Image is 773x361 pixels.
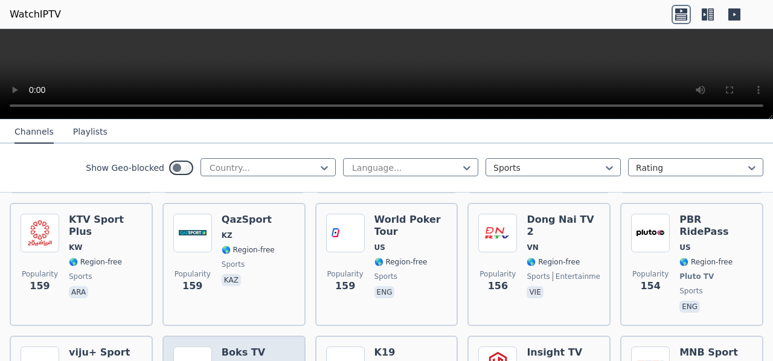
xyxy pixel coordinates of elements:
a: WatchIPTV [10,7,61,22]
span: KZ [222,231,233,240]
span: US [374,243,385,252]
h6: K19 [374,347,428,359]
p: vie [527,286,543,298]
p: eng [374,286,395,298]
button: Playlists [73,121,107,144]
span: 159 [335,279,355,293]
img: PBR RidePass [631,214,670,252]
span: 🌎 Region-free [374,257,428,267]
p: ara [69,286,88,298]
h6: viju+ Sport [69,347,130,359]
span: KW [69,243,83,252]
span: US [679,243,690,252]
span: Popularity [632,269,669,279]
p: eng [679,301,700,313]
button: Channels [14,121,54,144]
img: Dong Nai TV 2 [478,214,517,252]
span: 159 [30,279,50,293]
h6: Dong Nai TV 2 [527,214,600,238]
span: 🌎 Region-free [222,245,275,255]
h6: KTV Sport Plus [69,214,142,238]
span: Popularity [327,269,364,279]
span: entertainment [553,272,608,281]
span: Pluto TV [679,272,714,281]
h6: Boks TV [222,347,275,359]
span: 🌎 Region-free [527,257,580,267]
span: 154 [640,279,660,293]
span: sports [679,286,702,296]
span: 159 [182,279,202,293]
p: kaz [222,274,241,286]
h6: World Poker Tour [374,214,447,238]
span: sports [222,260,245,269]
span: 156 [488,279,508,293]
span: sports [374,272,397,281]
span: sports [69,272,92,281]
span: Popularity [22,269,58,279]
label: Show Geo-blocked [86,162,164,174]
h6: QazSport [222,214,275,226]
h6: MNB Sport [679,347,738,359]
img: World Poker Tour [326,214,365,252]
span: 🌎 Region-free [679,257,733,267]
h6: Insight TV [527,347,582,359]
span: VN [527,243,538,252]
h6: PBR RidePass [679,214,752,238]
span: 🌎 Region-free [69,257,122,267]
span: Popularity [175,269,211,279]
img: QazSport [173,214,212,252]
img: KTV Sport Plus [21,214,59,252]
span: sports [527,272,550,281]
span: Popularity [480,269,516,279]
